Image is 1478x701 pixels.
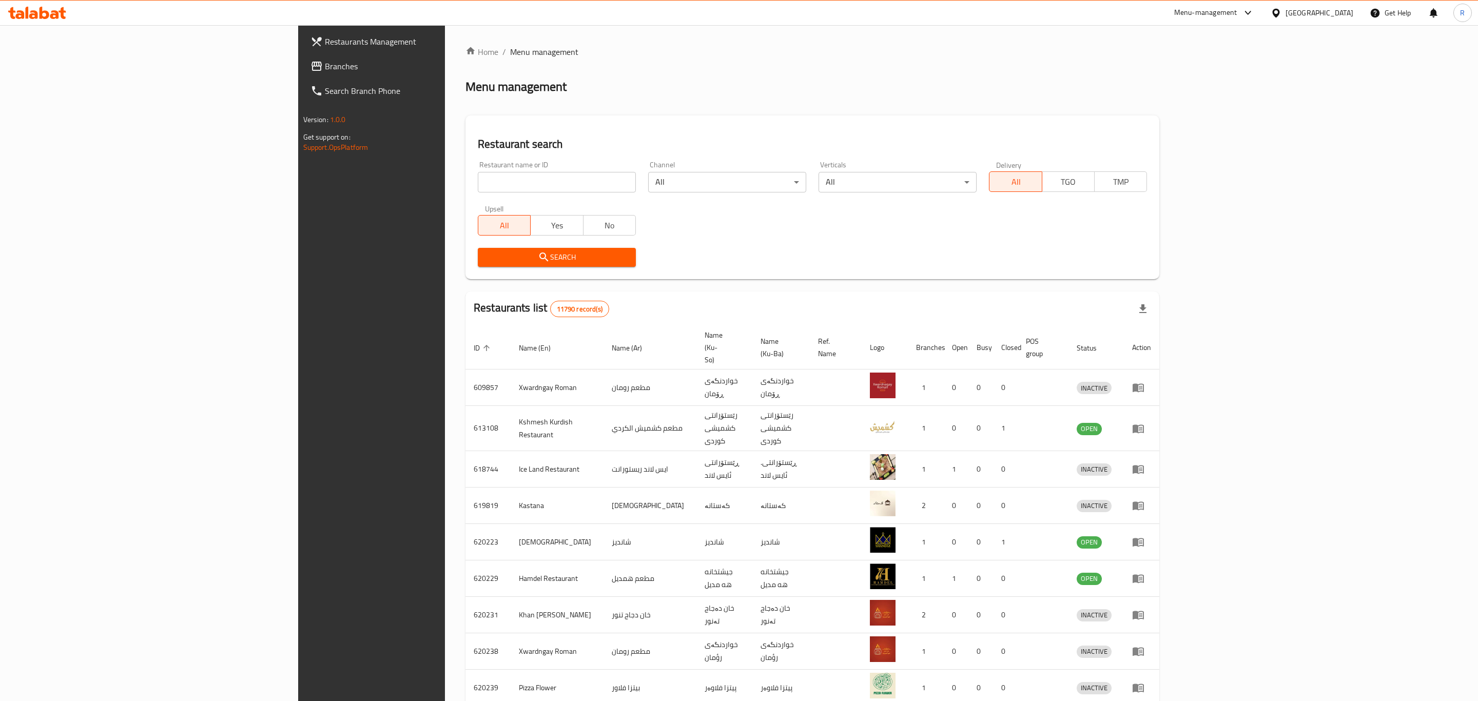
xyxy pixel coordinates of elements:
[752,451,810,488] td: .ڕێستۆرانتی ئایس لاند
[993,524,1018,560] td: 1
[1174,7,1237,19] div: Menu-management
[705,329,740,366] span: Name (Ku-So)
[696,369,752,406] td: خواردنگەی ڕۆمان
[302,54,545,79] a: Branches
[604,524,696,560] td: شانديز
[1026,335,1056,360] span: POS group
[604,560,696,597] td: مطعم همديل
[511,451,604,488] td: Ice Land Restaurant
[862,326,908,369] th: Logo
[870,673,896,698] img: Pizza Flower
[752,560,810,597] td: جيشتخانه هه مديل
[908,451,944,488] td: 1
[752,597,810,633] td: خان دەجاج تەنور
[1131,297,1155,321] div: Export file
[1132,463,1151,475] div: Menu
[1132,381,1151,394] div: Menu
[1077,609,1112,621] div: INACTIVE
[996,161,1022,168] label: Delivery
[478,172,636,192] input: Search for restaurant name or ID..
[761,335,798,360] span: Name (Ku-Ba)
[302,79,545,103] a: Search Branch Phone
[870,491,896,516] img: Kastana
[989,171,1042,192] button: All
[870,527,896,553] img: Shandiz
[1077,500,1112,512] span: INACTIVE
[511,406,604,451] td: Kshmesh Kurdish Restaurant
[944,406,968,451] td: 0
[993,369,1018,406] td: 0
[752,524,810,560] td: شانديز
[604,451,696,488] td: ايس لاند ريستورانت
[1124,326,1159,369] th: Action
[511,524,604,560] td: [DEMOGRAPHIC_DATA]
[604,488,696,524] td: [DEMOGRAPHIC_DATA]
[1132,572,1151,585] div: Menu
[465,46,1159,58] nav: breadcrumb
[752,488,810,524] td: کەستانە
[535,218,579,233] span: Yes
[1077,463,1112,476] div: INACTIVE
[1077,342,1110,354] span: Status
[1077,646,1112,657] span: INACTIVE
[1046,174,1091,189] span: TGO
[968,633,993,670] td: 0
[908,406,944,451] td: 1
[330,113,346,126] span: 1.0.0
[303,130,351,144] span: Get support on:
[1460,7,1465,18] span: R
[908,488,944,524] td: 2
[1077,536,1102,548] span: OPEN
[1094,171,1147,192] button: TMP
[908,326,944,369] th: Branches
[968,488,993,524] td: 0
[604,633,696,670] td: مطعم رومان
[1077,382,1112,394] div: INACTIVE
[696,524,752,560] td: شانديز
[968,406,993,451] td: 0
[696,597,752,633] td: خان دەجاج تەنور
[604,369,696,406] td: مطعم رومان
[944,451,968,488] td: 1
[1132,681,1151,694] div: Menu
[1077,573,1102,585] span: OPEN
[1077,536,1102,549] div: OPEN
[696,633,752,670] td: خواردنگەی رؤمان
[908,633,944,670] td: 1
[302,29,545,54] a: Restaurants Management
[648,172,806,192] div: All
[1077,423,1102,435] span: OPEN
[908,597,944,633] td: 2
[1132,536,1151,548] div: Menu
[583,215,636,236] button: No
[485,205,504,212] label: Upsell
[944,369,968,406] td: 0
[993,488,1018,524] td: 0
[870,636,896,662] img: Xwardngay Roman
[486,251,628,264] span: Search
[818,335,849,360] span: Ref. Name
[993,451,1018,488] td: 0
[908,524,944,560] td: 1
[968,451,993,488] td: 0
[1132,422,1151,435] div: Menu
[474,342,493,354] span: ID
[1132,609,1151,621] div: Menu
[870,373,896,398] img: Xwardngay Roman
[993,633,1018,670] td: 0
[1077,682,1112,694] div: INACTIVE
[944,560,968,597] td: 1
[588,218,632,233] span: No
[1042,171,1095,192] button: TGO
[511,560,604,597] td: Hamdel Restaurant
[993,326,1018,369] th: Closed
[604,597,696,633] td: خان دجاج تنور
[870,414,896,439] img: Kshmesh Kurdish Restaurant
[511,597,604,633] td: Khan [PERSON_NAME]
[819,172,977,192] div: All
[1286,7,1353,18] div: [GEOGRAPHIC_DATA]
[551,304,609,314] span: 11790 record(s)
[944,524,968,560] td: 0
